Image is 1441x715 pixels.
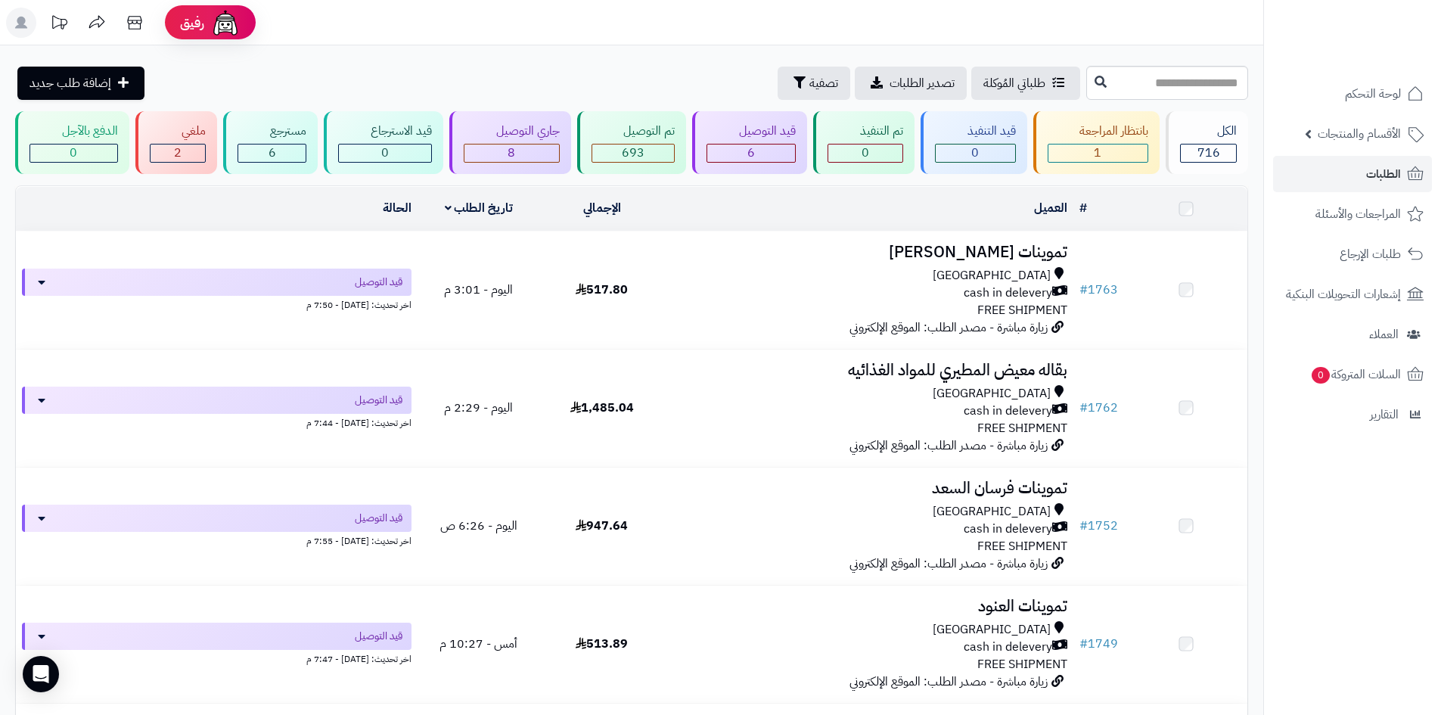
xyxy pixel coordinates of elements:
[30,74,111,92] span: إضافة طلب جديد
[828,145,902,162] div: 0
[1079,399,1118,417] a: #1762
[977,301,1067,319] span: FREE SHIPMENT
[574,111,690,174] a: تم التوصيل 693
[355,629,402,644] span: قيد التوصيل
[983,74,1045,92] span: طلباتي المُوكلة
[592,145,675,162] div: 693
[355,511,402,526] span: قيد التوصيل
[1286,284,1401,305] span: إشعارات التحويلات البنكية
[238,123,306,140] div: مسترجع
[890,74,955,92] span: تصدير الطلبات
[862,144,869,162] span: 0
[918,111,1030,174] a: قيد التنفيذ 0
[40,8,78,42] a: تحديثات المنصة
[935,123,1016,140] div: قيد التنفيذ
[583,199,621,217] a: الإجمالي
[1366,163,1401,185] span: الطلبات
[12,111,132,174] a: الدفع بالآجل 0
[1079,517,1088,535] span: #
[1369,324,1399,345] span: العملاء
[971,67,1080,100] a: طلباتي المُوكلة
[22,650,411,666] div: اخر تحديث: [DATE] - 7:47 م
[977,537,1067,555] span: FREE SHIPMENT
[1079,399,1088,417] span: #
[22,414,411,430] div: اخر تحديث: [DATE] - 7:44 م
[1273,276,1432,312] a: إشعارات التحويلات البنكية
[508,144,515,162] span: 8
[174,144,182,162] span: 2
[1079,281,1118,299] a: #1763
[849,437,1048,455] span: زيارة مباشرة - مصدر الطلب: الموقع الإلكتروني
[747,144,755,162] span: 6
[1273,236,1432,272] a: طلبات الإرجاع
[707,123,796,140] div: قيد التوصيل
[669,244,1067,261] h3: تموينات [PERSON_NAME]
[576,517,628,535] span: 947.64
[1094,144,1101,162] span: 1
[669,362,1067,379] h3: بقاله معيض المطيري للمواد الغذائيه
[444,281,513,299] span: اليوم - 3:01 م
[669,598,1067,615] h3: تموينات العنود
[30,123,118,140] div: الدفع بالآجل
[446,111,574,174] a: جاري التوصيل 8
[977,419,1067,437] span: FREE SHIPMENT
[269,144,276,162] span: 6
[383,199,411,217] a: الحالة
[592,123,675,140] div: تم التوصيل
[1273,396,1432,433] a: التقارير
[1273,196,1432,232] a: المراجعات والأسئلة
[936,145,1015,162] div: 0
[1030,111,1163,174] a: بانتظار المراجعة 1
[30,145,117,162] div: 0
[1273,76,1432,112] a: لوحة التحكم
[810,111,918,174] a: تم التنفيذ 0
[238,145,306,162] div: 6
[1273,316,1432,353] a: العملاء
[321,111,446,174] a: قيد الاسترجاع 0
[1079,517,1118,535] a: #1752
[464,145,559,162] div: 8
[849,319,1048,337] span: زيارة مباشرة - مصدر الطلب: الموقع الإلكتروني
[1034,199,1067,217] a: العميل
[576,281,628,299] span: 517.80
[439,635,517,653] span: أمس - 10:27 م
[1370,404,1399,425] span: التقارير
[1079,199,1087,217] a: #
[933,267,1051,284] span: [GEOGRAPHIC_DATA]
[849,673,1048,691] span: زيارة مباشرة - مصدر الطلب: الموقع الإلكتروني
[1315,204,1401,225] span: المراجعات والأسئلة
[1180,123,1237,140] div: الكل
[1273,156,1432,192] a: الطلبات
[1197,144,1220,162] span: 716
[23,656,59,692] div: Open Intercom Messenger
[977,655,1067,673] span: FREE SHIPMENT
[707,145,795,162] div: 6
[1048,145,1148,162] div: 1
[669,480,1067,497] h3: تموينات فرسان السعد
[1079,635,1088,653] span: #
[933,621,1051,639] span: [GEOGRAPHIC_DATA]
[355,393,402,408] span: قيد التوصيل
[22,532,411,548] div: اخر تحديث: [DATE] - 7:55 م
[464,123,560,140] div: جاري التوصيل
[381,144,389,162] span: 0
[210,8,241,38] img: ai-face.png
[849,555,1048,573] span: زيارة مباشرة - مصدر الطلب: الموقع الإلكتروني
[1345,83,1401,104] span: لوحة التحكم
[1048,123,1149,140] div: بانتظار المراجعة
[1163,111,1251,174] a: الكل716
[444,399,513,417] span: اليوم - 2:29 م
[964,639,1052,656] span: cash in delevery
[132,111,221,174] a: ملغي 2
[933,385,1051,403] span: [GEOGRAPHIC_DATA]
[1079,635,1118,653] a: #1749
[339,145,431,162] div: 0
[70,144,77,162] span: 0
[1273,356,1432,393] a: السلات المتروكة0
[150,123,207,140] div: ملغي
[855,67,967,100] a: تصدير الطلبات
[17,67,144,100] a: إضافة طلب جديد
[971,144,979,162] span: 0
[964,284,1052,302] span: cash in delevery
[355,275,402,290] span: قيد التوصيل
